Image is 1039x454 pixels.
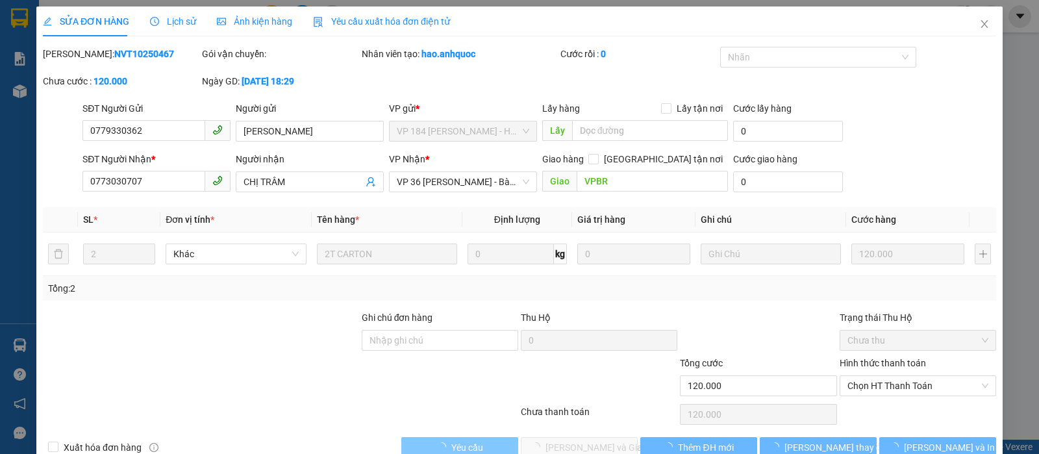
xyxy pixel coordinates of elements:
input: Cước giao hàng [733,171,843,192]
span: Giao hàng [542,154,584,164]
span: Gửi: [11,12,31,26]
div: VP gửi [389,101,537,116]
div: [PERSON_NAME]: [43,47,199,61]
span: SL [83,214,94,225]
div: VP 184 [PERSON_NAME] - HCM [124,11,229,58]
b: [DATE] 18:29 [242,76,294,86]
button: delete [48,244,69,264]
span: Lấy hàng [542,103,580,114]
div: Trạng thái Thu Hộ [840,310,996,325]
span: picture [217,17,226,26]
input: Cước lấy hàng [733,121,843,142]
span: loading [664,442,678,451]
span: VP 36 Lê Thành Duy - Bà Rịa [397,172,529,192]
span: Giao [542,171,577,192]
span: Giá trị hàng [577,214,625,225]
th: Ghi chú [695,207,846,233]
div: Người gửi [236,101,384,116]
span: Lịch sử [150,16,196,27]
span: phone [212,125,223,135]
span: Tổng cước [680,358,723,368]
div: Chưa thanh toán [519,405,679,427]
label: Ghi chú đơn hàng [362,312,433,323]
span: Yêu cầu xuất hóa đơn điện tử [313,16,450,27]
span: SỬA ĐƠN HÀNG [43,16,129,27]
div: VP 36 [PERSON_NAME] - Bà Rịa [11,11,115,58]
div: Người nhận [236,152,384,166]
b: hao.anhquoc [421,49,475,59]
span: VP 184 Nguyễn Văn Trỗi - HCM [397,121,529,141]
span: [GEOGRAPHIC_DATA] tận nơi [599,152,728,166]
span: kg [554,244,567,264]
input: 0 [851,244,964,264]
span: phone [212,175,223,186]
label: Hình thức thanh toán [840,358,926,368]
span: edit [43,17,52,26]
input: VD: Bàn, Ghế [317,244,457,264]
span: loading [437,442,451,451]
input: 0 [577,244,690,264]
span: loading [890,442,904,451]
label: Cước giao hàng [733,154,797,164]
div: SĐT Người Gửi [82,101,231,116]
span: Đơn vị tính [166,214,214,225]
input: Dọc đường [577,171,729,192]
span: Cước hàng [851,214,896,225]
div: Chưa cước : [43,74,199,88]
img: icon [313,17,323,27]
span: Nhận: [124,12,155,26]
span: Tên hàng [317,214,359,225]
div: 0979606010 [124,73,229,92]
input: Ghi Chú [701,244,841,264]
span: info-circle [149,443,158,452]
span: close [979,19,990,29]
span: Định lượng [494,214,540,225]
span: VP NVT [143,92,210,114]
span: Chọn HT Thanh Toán [847,376,988,396]
span: user-add [366,177,376,187]
input: Ghi chú đơn hàng [362,330,518,351]
div: Nhân viên tạo: [362,47,558,61]
div: Cước rồi : [560,47,717,61]
span: clock-circle [150,17,159,26]
span: Lấy tận nơi [671,101,728,116]
b: 120.000 [94,76,127,86]
span: VP Nhận [389,154,425,164]
span: Thu Hộ [521,312,551,323]
span: Ảnh kiện hàng [217,16,292,27]
button: Close [966,6,1003,43]
div: Ngày GD: [202,74,358,88]
span: Khác [173,244,298,264]
span: Chưa thu [847,331,988,350]
span: loading [770,442,784,451]
b: 0 [601,49,606,59]
button: plus [975,244,991,264]
span: Lấy [542,120,572,141]
div: Tổng: 2 [48,281,402,296]
label: Cước lấy hàng [733,103,792,114]
div: [PERSON_NAME] [124,58,229,73]
div: 0974399900 [11,58,115,76]
div: SĐT Người Nhận [82,152,231,166]
b: NVT10250467 [114,49,174,59]
input: Dọc đường [572,120,729,141]
div: Gói vận chuyển: [202,47,358,61]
